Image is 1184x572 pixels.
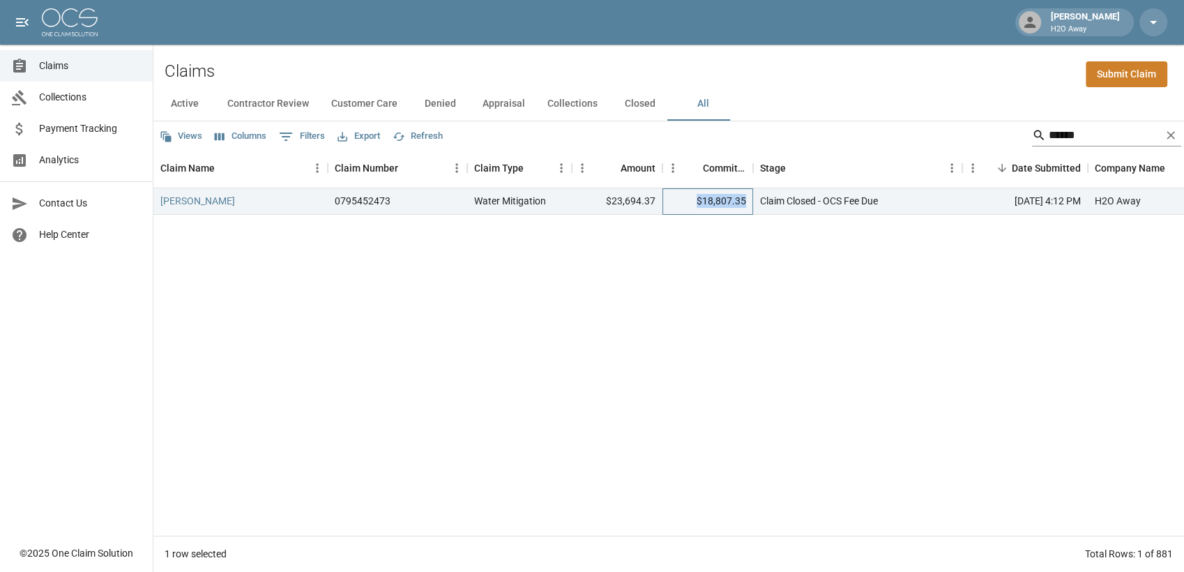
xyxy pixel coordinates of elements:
div: Claim Number [328,149,467,188]
button: Clear [1160,125,1181,146]
button: Active [153,87,216,121]
div: Claim Number [335,149,398,188]
div: dynamic tabs [153,87,1184,121]
div: [DATE] 4:12 PM [962,188,1088,215]
button: Refresh [389,126,446,147]
div: Search [1032,124,1181,149]
a: [PERSON_NAME] [160,194,235,208]
button: Sort [683,158,703,178]
div: Stage [753,149,962,188]
button: Menu [572,158,593,179]
img: ocs-logo-white-transparent.png [42,8,98,36]
div: [PERSON_NAME] [1045,10,1125,35]
div: $23,694.37 [572,188,662,215]
span: Claims [39,59,142,73]
button: Sort [786,158,805,178]
span: Payment Tracking [39,121,142,136]
button: Sort [215,158,234,178]
div: Date Submitted [962,149,1088,188]
button: Menu [307,158,328,179]
div: Claim Type [474,149,524,188]
button: Closed [609,87,671,121]
button: Collections [536,87,609,121]
div: H2O Away [1095,194,1141,208]
div: Claim Type [467,149,572,188]
a: Submit Claim [1086,61,1167,87]
button: Views [156,126,206,147]
div: Committed Amount [703,149,746,188]
button: Sort [398,158,418,178]
div: Amount [621,149,655,188]
button: Sort [601,158,621,178]
button: Customer Care [320,87,409,121]
div: Committed Amount [662,149,753,188]
div: 1 row selected [165,547,227,561]
div: Claim Name [153,149,328,188]
div: Amount [572,149,662,188]
button: Sort [524,158,543,178]
div: Date Submitted [1012,149,1081,188]
div: © 2025 One Claim Solution [20,546,133,560]
div: Claim Name [160,149,215,188]
div: Company Name [1095,149,1165,188]
button: Menu [551,158,572,179]
button: Contractor Review [216,87,320,121]
button: All [671,87,734,121]
button: Select columns [211,126,270,147]
div: Total Rows: 1 of 881 [1085,547,1173,561]
span: Collections [39,90,142,105]
button: Appraisal [471,87,536,121]
button: Menu [662,158,683,179]
button: Menu [962,158,983,179]
p: H2O Away [1051,24,1120,36]
button: Show filters [275,126,328,148]
span: Analytics [39,153,142,167]
button: Menu [941,158,962,179]
button: open drawer [8,8,36,36]
button: Menu [446,158,467,179]
button: Denied [409,87,471,121]
button: Export [334,126,384,147]
div: Claim Closed - OCS Fee Due [760,194,878,208]
div: $18,807.35 [662,188,753,215]
span: Contact Us [39,196,142,211]
div: Water Mitigation [474,194,546,208]
div: Stage [760,149,786,188]
span: Help Center [39,227,142,242]
h2: Claims [165,61,215,82]
div: 0795452473 [335,194,390,208]
button: Sort [992,158,1012,178]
